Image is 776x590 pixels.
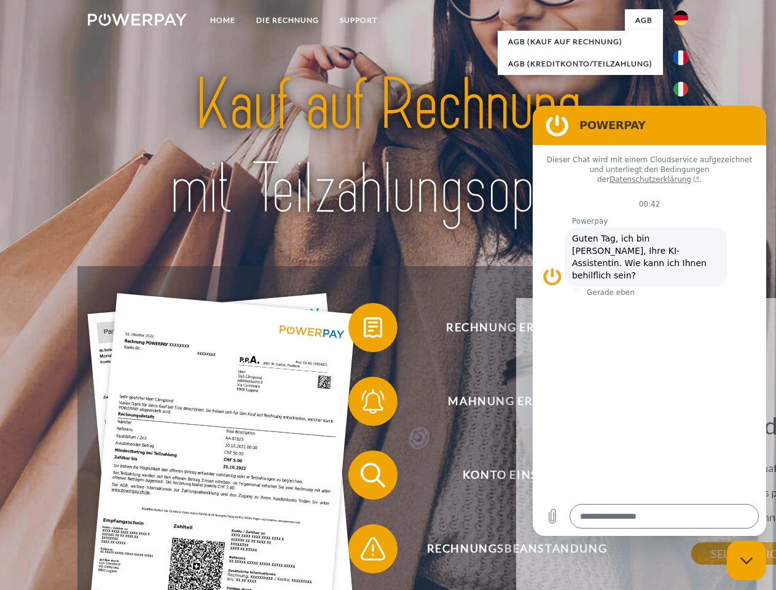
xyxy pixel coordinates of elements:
a: AGB (Kreditkonto/Teilzahlung) [498,53,663,75]
button: Konto einsehen [348,450,668,500]
img: qb_search.svg [358,460,388,490]
img: fr [673,50,688,65]
img: qb_warning.svg [358,533,388,564]
iframe: Messaging-Fenster [533,106,766,536]
img: qb_bill.svg [358,312,388,343]
a: AGB (Kauf auf Rechnung) [498,31,663,53]
img: it [673,82,688,96]
iframe: Schaltfläche zum Öffnen des Messaging-Fensters; Konversation läuft [727,541,766,580]
a: SUPPORT [329,9,388,31]
img: title-powerpay_de.svg [117,59,659,235]
button: Mahnung erhalten? [348,377,668,426]
img: qb_bell.svg [358,386,388,417]
a: agb [625,9,663,31]
a: DIE RECHNUNG [246,9,329,31]
a: Home [200,9,246,31]
img: de [673,10,688,25]
img: logo-powerpay-white.svg [88,14,187,26]
button: Rechnungsbeanstandung [348,524,668,573]
button: Rechnung erhalten? [348,303,668,352]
